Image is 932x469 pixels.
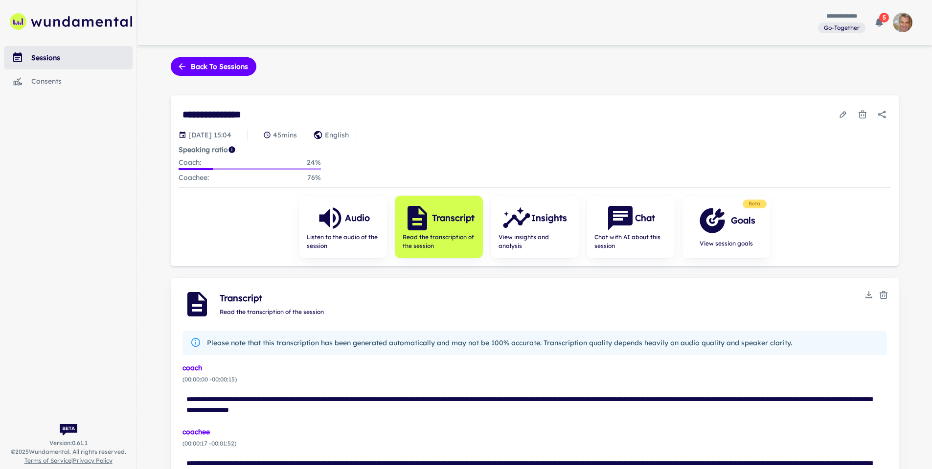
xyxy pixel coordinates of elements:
button: ChatChat with AI about this session [587,196,675,258]
span: Beta [745,200,765,208]
h6: Audio [345,211,370,225]
button: TranscriptRead the transcription of the session [395,196,483,258]
a: consents [4,69,133,93]
p: Coachee : [179,172,209,183]
span: Read the transcription of the session [403,233,475,250]
h6: Insights [531,211,567,225]
button: InsightsView insights and analysis [491,196,579,258]
span: ( 00:00:00 - 00:00:15 ) [182,375,887,384]
p: 76 % [307,172,321,183]
h6: Transcript [432,211,475,225]
button: Share session [873,106,891,123]
button: 5 [869,13,889,32]
button: AudioListen to the audio of the session [299,196,387,258]
strong: Speaking ratio [179,145,228,154]
a: Terms of Service [24,457,71,464]
a: Privacy Policy [73,457,113,464]
p: English [325,130,349,140]
span: Go-Together [820,23,864,32]
p: Coach : [179,157,201,168]
button: Delete session [854,106,871,123]
h6: Chat [635,211,655,225]
p: 24 % [307,157,321,168]
span: Read the transcription of the session [220,308,324,315]
h6: Goals [731,214,755,227]
p: 45 mins [273,130,297,140]
button: GoalsView session goals [682,196,771,258]
button: Delete [876,288,891,302]
div: coach [182,363,887,373]
div: sessions [31,52,133,63]
span: © 2025 Wundamental. All rights reserved. [11,447,126,456]
div: consents [31,76,133,87]
span: Version: 0.61.1 [49,439,88,447]
span: Transcript [220,291,862,305]
button: Back to sessions [171,57,256,76]
span: Listen to the audio of the session [307,233,379,250]
span: | [24,456,113,465]
p: Session date [188,130,231,140]
button: Download [862,288,876,302]
img: photoURL [893,13,912,32]
span: ( 00:00:17 - 00:01:52 ) [182,439,887,448]
span: View insights and analysis [499,233,571,250]
a: sessions [4,46,133,69]
button: Edit session [834,106,852,123]
svg: Coach/coachee ideal ratio of speaking is roughly 20:80. Mentor/mentee ideal ratio of speaking is ... [228,146,236,154]
div: coachee [182,427,887,437]
span: 5 [879,13,889,22]
div: Please note that this transcription has been generated automatically and may not be 100% accurate... [207,334,792,352]
span: Chat with AI about this session [594,233,667,250]
span: View session goals [698,239,755,248]
span: You are a member of this workspace. Contact your workspace owner for assistance. [818,22,865,34]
